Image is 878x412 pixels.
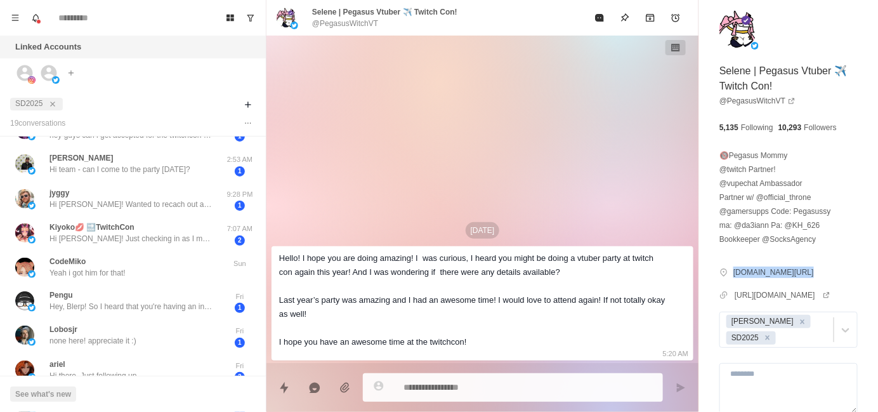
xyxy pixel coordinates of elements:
[28,202,36,209] img: picture
[719,10,757,48] img: picture
[49,324,77,335] p: Lobosjr
[235,201,245,211] span: 1
[49,359,65,370] p: ariel
[28,167,36,175] img: picture
[663,5,688,30] button: Add reminder
[49,187,69,199] p: jyggy
[15,326,34,345] img: picture
[240,116,256,131] button: Options
[220,8,240,28] button: Board View
[224,258,256,269] p: Sun
[49,301,214,312] p: Hey, Blerp! So I heard that you're having an invite only party during Twitchcon [GEOGRAPHIC_DATA]...
[46,98,59,110] button: close
[224,189,256,200] p: 9:28 PM
[28,270,36,278] img: picture
[240,8,261,28] button: Show unread conversations
[49,370,139,382] p: Hi there. Just following up.
[25,8,46,28] button: Notifications
[761,331,775,345] div: Remove SD2025
[49,152,114,164] p: [PERSON_NAME]
[49,222,134,233] p: Kiyoko💋 🔜TwitchCon
[224,154,256,165] p: 2:53 AM
[663,347,688,361] p: 5:20 AM
[224,326,256,336] p: Fri
[224,361,256,371] p: Fri
[235,303,245,313] span: 1
[224,223,256,234] p: 7:07 AM
[28,338,36,346] img: picture
[49,289,73,301] p: Pengu
[277,8,297,28] img: picture
[28,304,36,312] img: picture
[49,335,136,347] p: none here! appreciate it :)
[28,236,36,244] img: picture
[466,222,500,239] p: [DATE]
[612,5,638,30] button: Pin
[302,375,327,401] button: Reply with AI
[291,22,298,29] img: picture
[240,97,256,112] button: Add filters
[796,315,809,328] div: Remove Derek
[728,315,796,328] div: [PERSON_NAME]
[49,164,190,175] p: Hi team - can I come to the party [DATE]?
[751,42,759,50] img: picture
[279,251,665,349] div: Hello! I hope you are doing amazing! I was curious, I heard you might be doing a vtuber party at ...
[15,223,34,243] img: picture
[15,189,34,208] img: picture
[49,256,86,267] p: CodeMiko
[735,289,830,301] a: [URL][DOMAIN_NAME]
[312,6,457,18] p: Selene | Pegasus Vtuber ✈️ Twitch Con!
[10,387,76,402] button: See what's new
[15,258,34,277] img: picture
[235,166,245,176] span: 1
[28,76,36,84] img: picture
[235,131,245,142] span: 1
[28,133,36,140] img: picture
[638,5,663,30] button: Archive
[5,8,25,28] button: Menu
[235,372,245,382] span: 2
[332,375,358,401] button: Add media
[49,267,126,279] p: Yeah i got him for that!
[728,331,761,345] div: SD2025
[15,361,34,380] img: picture
[28,373,36,381] img: picture
[15,99,43,108] span: SD2025
[733,267,814,278] p: [DOMAIN_NAME][URL]
[49,233,214,244] p: Hi [PERSON_NAME]! Just checking in as I make my plans for TC!
[719,149,858,246] p: 🔞Pegasus Mommy @twitch Partner! @vupechat Ambassador Partner w/ @official_throne @gamersupps Code...
[235,236,245,246] span: 2
[804,122,837,133] p: Followers
[224,291,256,302] p: Fri
[63,65,79,81] button: Add account
[49,199,214,210] p: Hi [PERSON_NAME]! Wanted to recach out and see if you and the team will be at [GEOGRAPHIC_DATA] t...
[272,375,297,401] button: Quick replies
[312,18,378,29] p: @PegasusWitchVT
[52,76,60,84] img: picture
[741,122,773,133] p: Following
[10,117,65,129] p: 19 conversation s
[587,5,612,30] button: Mark as read
[778,122,802,133] p: 10,293
[15,154,34,173] img: picture
[15,291,34,310] img: picture
[719,95,796,107] a: @PegasusWitchVT
[668,375,693,401] button: Send message
[719,122,738,133] p: 5,135
[719,63,858,94] p: Selene | Pegasus Vtuber ✈️ Twitch Con!
[235,338,245,348] span: 1
[15,41,81,53] p: Linked Accounts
